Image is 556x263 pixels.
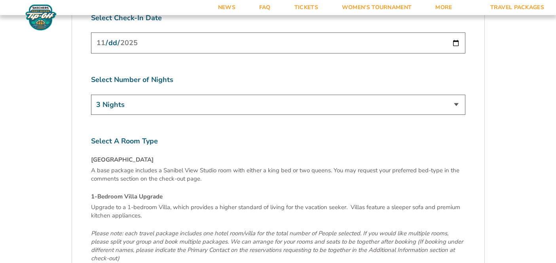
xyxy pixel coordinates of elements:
em: Please note: each travel package includes one hotel room/villa for the total number of People sel... [91,229,463,262]
label: Select Number of Nights [91,75,465,85]
label: Select Check-In Date [91,13,465,23]
label: Select A Room Type [91,136,465,146]
h4: 1-Bedroom Villa Upgrade [91,192,465,201]
h4: [GEOGRAPHIC_DATA] [91,156,465,164]
p: A base package includes a Sanibel View Studio room with either a king bed or two queens. You may ... [91,166,465,183]
p: Upgrade to a 1-bedroom Villa, which provides a higher standard of living for the vacation seeker.... [91,203,465,220]
img: Fort Myers Tip-Off [24,4,58,31]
